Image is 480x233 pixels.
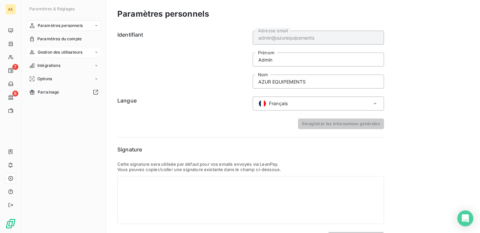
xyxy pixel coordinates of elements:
[37,36,82,42] span: Paramètres du compte
[117,145,384,153] h6: Signature
[117,167,384,172] p: Vous pouvez copier/coller une signature existante dans le champ ci-dessous.
[5,4,16,15] div: AE
[117,8,209,20] h3: Paramètres personnels
[5,218,16,229] img: Logo LeanPay
[12,64,18,70] span: 7
[253,53,384,67] input: placeholder
[117,31,249,89] h6: Identifiant
[38,89,59,95] span: Parrainage
[457,210,473,226] div: Open Intercom Messenger
[269,100,288,107] span: Français
[298,118,384,129] button: Enregistrer les informations générales
[27,87,101,98] a: Parrainage
[37,76,52,82] span: Options
[29,6,75,11] span: Paramètres & Réglages
[253,31,384,45] input: placeholder
[27,34,101,44] a: Paramètres du compte
[37,63,60,69] span: Intégrations
[117,161,384,167] p: Cette signature sera utilisée par défaut pour vos emails envoyés via LeanPay.
[38,49,83,55] span: Gestion des utilisateurs
[38,23,83,29] span: Paramètres personnels
[117,97,249,111] h6: Langue
[12,91,18,97] span: 6
[253,75,384,89] input: placeholder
